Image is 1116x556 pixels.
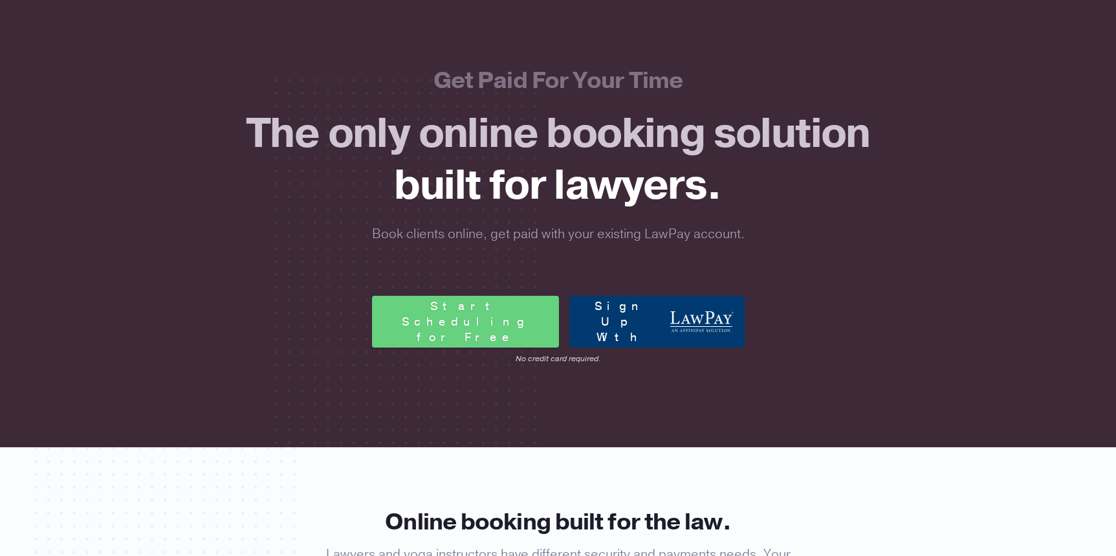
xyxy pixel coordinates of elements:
h3: Online booking built for the law. [165,509,952,535]
h2: The only online booking solution [160,108,957,212]
span: built for lawyers. [394,157,721,214]
a: Sign Up With [569,296,745,348]
h3: Get Paid For Your Time [160,66,957,95]
a: Start Scheduling for Free [372,296,559,348]
p: Book clients online, get paid with your existing LawPay account. [310,225,807,244]
span: No credit card required. [372,353,745,364]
